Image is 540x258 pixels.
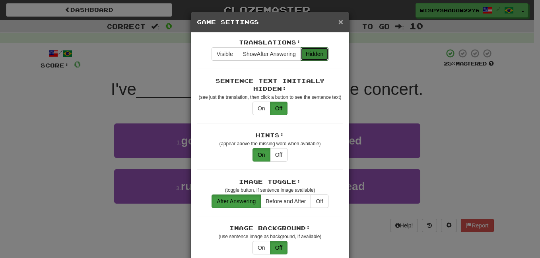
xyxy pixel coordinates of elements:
small: (use sentence image as background, if available) [219,234,321,239]
button: Off [270,148,287,162]
div: Translations: [197,39,343,46]
button: On [253,148,270,162]
button: Off [270,241,287,254]
button: Off [270,102,287,115]
div: Sentence Text Initially Hidden: [197,77,343,93]
button: ShowAfter Answering [238,47,301,61]
div: translations [253,241,287,254]
small: (see just the translation, then click a button to see the sentence text) [199,94,342,100]
button: Hidden [301,47,328,61]
small: (toggle button, if sentence image available) [225,187,315,193]
span: Show [243,51,257,57]
div: Hints: [197,131,343,139]
div: translations [212,47,328,61]
span: After Answering [243,51,296,57]
button: After Answering [212,194,261,208]
button: Off [311,194,328,208]
button: Close [338,17,343,26]
span: × [338,17,343,26]
button: Before and After [260,194,311,208]
button: On [253,102,270,115]
button: Visible [212,47,238,61]
small: (appear above the missing word when available) [219,141,321,146]
h5: Game Settings [197,18,343,26]
button: On [253,241,270,254]
div: Image Toggle: [197,178,343,186]
div: translations [212,194,328,208]
div: Image Background: [197,224,343,232]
